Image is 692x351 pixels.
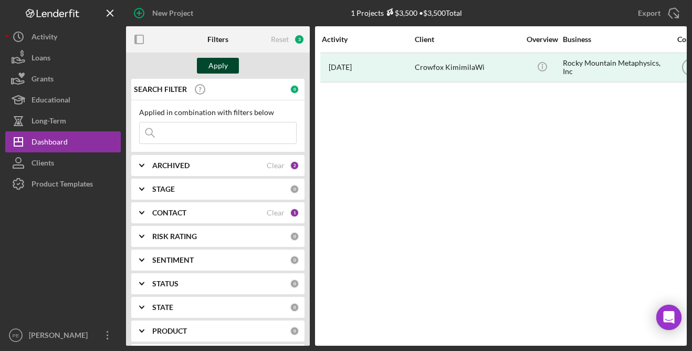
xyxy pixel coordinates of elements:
[208,58,228,74] div: Apply
[322,35,414,44] div: Activity
[5,131,121,152] button: Dashboard
[351,8,462,17] div: 1 Projects • $3,500 Total
[563,35,668,44] div: Business
[267,161,285,170] div: Clear
[5,173,121,194] button: Product Templates
[5,47,121,68] button: Loans
[415,35,520,44] div: Client
[638,3,660,24] div: Export
[329,63,352,71] time: 2025-02-19 21:34
[5,325,121,346] button: PE[PERSON_NAME]
[26,325,95,348] div: [PERSON_NAME]
[139,108,297,117] div: Applied in combination with filters below
[197,58,239,74] button: Apply
[126,3,204,24] button: New Project
[384,8,417,17] div: $3,500
[32,26,57,50] div: Activity
[5,152,121,173] button: Clients
[152,256,194,264] b: SENTIMENT
[415,54,520,81] div: Crowfox KimimilaWi
[152,280,179,288] b: STATUS
[5,26,121,47] button: Activity
[294,34,305,45] div: 3
[152,3,193,24] div: New Project
[152,161,190,170] b: ARCHIVED
[290,326,299,336] div: 0
[290,208,299,218] div: 1
[152,185,175,193] b: STAGE
[522,35,562,44] div: Overview
[290,232,299,241] div: 0
[290,161,299,170] div: 2
[5,89,121,110] button: Educational
[563,54,668,81] div: Rocky Mountain Metaphysics, Inc
[290,255,299,265] div: 0
[13,333,19,338] text: PE
[207,35,228,44] b: Filters
[5,68,121,89] button: Grants
[32,89,70,113] div: Educational
[152,303,173,312] b: STATE
[271,35,289,44] div: Reset
[32,173,93,197] div: Product Templates
[134,85,187,94] b: SEARCH FILTER
[32,131,68,155] div: Dashboard
[656,305,681,330] div: Open Intercom Messenger
[5,110,121,131] button: Long-Term
[290,184,299,194] div: 0
[627,3,687,24] button: Export
[32,68,54,92] div: Grants
[152,232,197,241] b: RISK RATING
[152,209,186,217] b: CONTACT
[267,209,285,217] div: Clear
[152,327,187,335] b: PRODUCT
[290,85,299,94] div: 0
[32,152,54,176] div: Clients
[32,110,66,134] div: Long-Term
[290,279,299,288] div: 0
[32,47,50,71] div: Loans
[290,303,299,312] div: 0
